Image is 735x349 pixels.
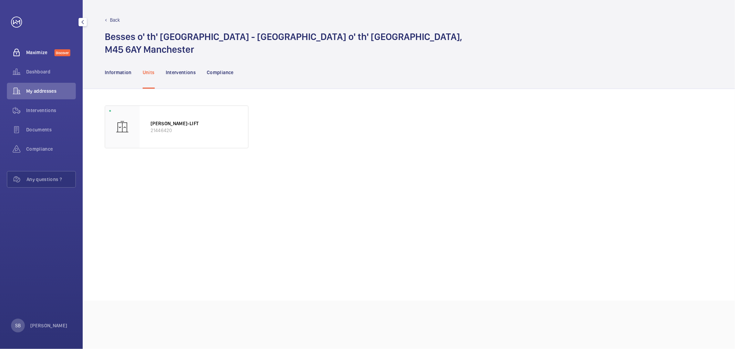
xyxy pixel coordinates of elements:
span: Interventions [26,107,76,114]
p: [PERSON_NAME] [30,322,68,329]
img: elevator.svg [115,120,129,134]
span: Documents [26,126,76,133]
span: Any questions ? [27,176,75,183]
span: My addresses [26,88,76,94]
p: Back [110,17,120,23]
span: Dashboard [26,68,76,75]
p: [PERSON_NAME]-LIFT [151,120,237,127]
p: Interventions [166,69,196,76]
p: 21446420 [151,127,237,134]
span: Compliance [26,146,76,152]
p: Information [105,69,132,76]
h1: Besses o' th' [GEOGRAPHIC_DATA] - [GEOGRAPHIC_DATA] o' th' [GEOGRAPHIC_DATA], M45 6AY Manchester [105,30,462,56]
p: Units [143,69,155,76]
p: SB [15,322,21,329]
span: Maximize [26,49,54,56]
span: Discover [54,49,70,56]
p: Compliance [207,69,234,76]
